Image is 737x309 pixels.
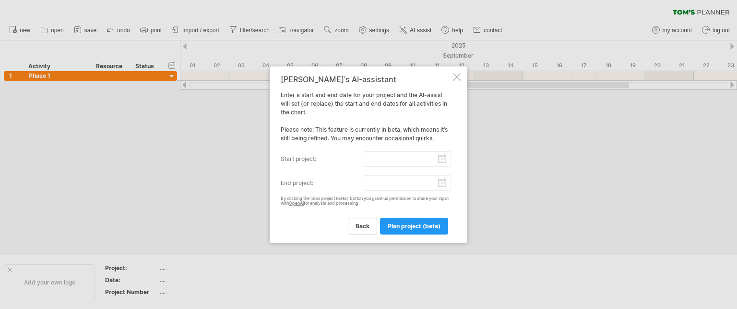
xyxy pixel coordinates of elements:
a: back [348,218,377,235]
label: start project: [281,151,365,167]
label: end project: [281,175,365,191]
a: OpenAI [289,201,304,206]
a: plan project (beta) [380,218,448,235]
div: [PERSON_NAME]'s AI-assistant [281,75,451,84]
span: back [356,222,369,230]
span: plan project (beta) [388,222,440,230]
div: Enter a start and end date for your project and the AI-assist will set (or replace) the start and... [281,75,451,235]
div: By clicking the 'plan project (beta)' button you grant us permission to share your input with for... [281,196,451,207]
